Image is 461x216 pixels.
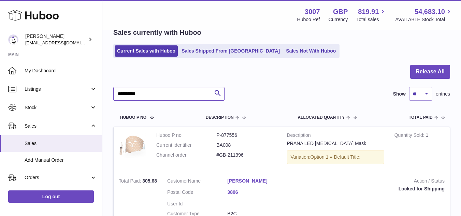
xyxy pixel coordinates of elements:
strong: Action / Status [298,178,445,186]
h2: Sales currently with Huboo [113,28,201,37]
a: [PERSON_NAME] [227,178,287,184]
strong: Total Paid [119,178,142,185]
label: Show [393,91,406,97]
a: 3806 [227,189,287,196]
span: Customer [167,178,188,184]
span: Total paid [409,115,433,120]
a: 54,683.10 AVAILABLE Stock Total [395,7,453,23]
strong: GBP [333,7,348,16]
div: Currency [329,16,348,23]
a: 819.91 Total sales [356,7,387,23]
span: Huboo P no [120,115,146,120]
td: 1 [389,127,450,173]
strong: Quantity Sold [394,132,426,140]
span: 54,683.10 [415,7,445,16]
span: Description [206,115,234,120]
a: Log out [8,190,94,203]
dt: Name [167,178,227,186]
span: Orders [25,174,90,181]
a: Sales Shipped From [GEOGRAPHIC_DATA] [179,45,282,57]
span: Sales [25,123,90,129]
span: [EMAIL_ADDRESS][DOMAIN_NAME] [25,40,100,45]
span: Stock [25,104,90,111]
a: Sales Not With Huboo [284,45,338,57]
div: Locked for Shipping [298,186,445,192]
strong: Description [287,132,384,140]
strong: 3007 [305,7,320,16]
img: 30071704385433.jpg [119,132,146,159]
dt: Huboo P no [156,132,216,139]
button: Release All [410,65,450,79]
dt: Postal Code [167,189,227,197]
div: PRANA LED [MEDICAL_DATA] Mask [287,140,384,147]
span: ALLOCATED Quantity [298,115,345,120]
dd: #GB-211396 [216,152,276,158]
a: Current Sales with Huboo [115,45,178,57]
span: AVAILABLE Stock Total [395,16,453,23]
img: internalAdmin-3007@internal.huboo.com [8,34,18,45]
span: Total sales [356,16,387,23]
div: [PERSON_NAME] [25,33,87,46]
span: Listings [25,86,90,92]
span: 819.91 [358,7,379,16]
span: My Dashboard [25,68,97,74]
dd: BA008 [216,142,276,148]
dt: Current identifier [156,142,216,148]
dt: User Id [167,201,227,207]
span: Option 1 = Default Title; [311,154,361,160]
span: 305.68 [142,178,157,184]
span: Add Manual Order [25,157,97,163]
span: Sales [25,140,97,147]
span: entries [436,91,450,97]
div: Huboo Ref [297,16,320,23]
dt: Channel order [156,152,216,158]
div: Variation: [287,150,384,164]
dd: P-877556 [216,132,276,139]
